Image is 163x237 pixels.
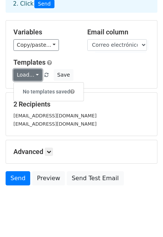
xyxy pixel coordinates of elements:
[13,69,42,81] a: Load...
[13,58,46,66] a: Templates
[13,100,150,108] h5: 2 Recipients
[6,171,30,185] a: Send
[32,171,65,185] a: Preview
[13,28,76,36] h5: Variables
[14,86,84,98] h6: No templates saved
[126,201,163,237] iframe: Chat Widget
[54,69,73,81] button: Save
[67,171,123,185] a: Send Test Email
[13,121,97,127] small: [EMAIL_ADDRESS][DOMAIN_NAME]
[87,28,150,36] h5: Email column
[13,39,59,51] a: Copy/paste...
[126,201,163,237] div: Widget de chat
[13,148,150,156] h5: Advanced
[13,113,97,118] small: [EMAIL_ADDRESS][DOMAIN_NAME]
